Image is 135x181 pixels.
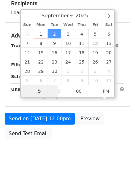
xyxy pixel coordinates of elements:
input: Year [74,13,96,19]
span: September 14, 2025 [21,48,34,57]
span: September 8, 2025 [34,38,48,48]
strong: Tracking [11,43,32,48]
span: Sun [21,23,34,27]
span: September 2, 2025 [48,29,61,38]
span: September 26, 2025 [88,57,102,66]
span: October 5, 2025 [21,76,34,85]
span: September 3, 2025 [61,29,75,38]
span: September 11, 2025 [75,38,88,48]
span: Fri [88,23,102,27]
span: Wed [61,23,75,27]
span: October 2, 2025 [75,66,88,76]
span: September 30, 2025 [48,66,61,76]
span: October 10, 2025 [88,76,102,85]
span: October 8, 2025 [61,76,75,85]
span: September 13, 2025 [102,38,116,48]
span: Tue [48,23,61,27]
strong: Unsubscribe [11,87,41,92]
span: September 5, 2025 [88,29,102,38]
span: September 21, 2025 [21,57,34,66]
span: October 7, 2025 [48,76,61,85]
span: September 22, 2025 [34,57,48,66]
span: September 15, 2025 [34,48,48,57]
span: Thu [75,23,88,27]
span: Mon [34,23,48,27]
span: September 7, 2025 [21,38,34,48]
span: September 23, 2025 [48,57,61,66]
span: September 9, 2025 [48,38,61,48]
span: September 4, 2025 [75,29,88,38]
h5: Advanced [11,32,124,39]
span: September 24, 2025 [61,57,75,66]
span: October 1, 2025 [61,66,75,76]
span: September 1, 2025 [34,29,48,38]
span: September 10, 2025 [61,38,75,48]
span: August 31, 2025 [21,29,34,38]
span: September 28, 2025 [21,66,34,76]
span: September 27, 2025 [102,57,116,66]
strong: Filters [11,62,27,67]
a: Send on [DATE] 12:00pm [5,113,75,125]
span: September 19, 2025 [88,48,102,57]
span: : [58,85,60,97]
iframe: Chat Widget [104,151,135,181]
span: October 6, 2025 [34,76,48,85]
span: September 12, 2025 [88,38,102,48]
input: Hour [21,85,58,97]
span: October 3, 2025 [88,66,102,76]
span: September 20, 2025 [102,48,116,57]
span: Sat [102,23,116,27]
input: Minute [60,85,98,97]
span: September 17, 2025 [61,48,75,57]
strong: Schedule [11,74,33,79]
a: Send Test Email [5,128,52,139]
span: September 25, 2025 [75,57,88,66]
span: Click to toggle [98,85,115,97]
span: September 29, 2025 [34,66,48,76]
span: September 16, 2025 [48,48,61,57]
a: Preview [76,113,103,125]
span: September 6, 2025 [102,29,116,38]
span: October 11, 2025 [102,76,116,85]
span: September 18, 2025 [75,48,88,57]
a: Copy unsubscribe link [42,94,97,99]
span: October 9, 2025 [75,76,88,85]
span: October 4, 2025 [102,66,116,76]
